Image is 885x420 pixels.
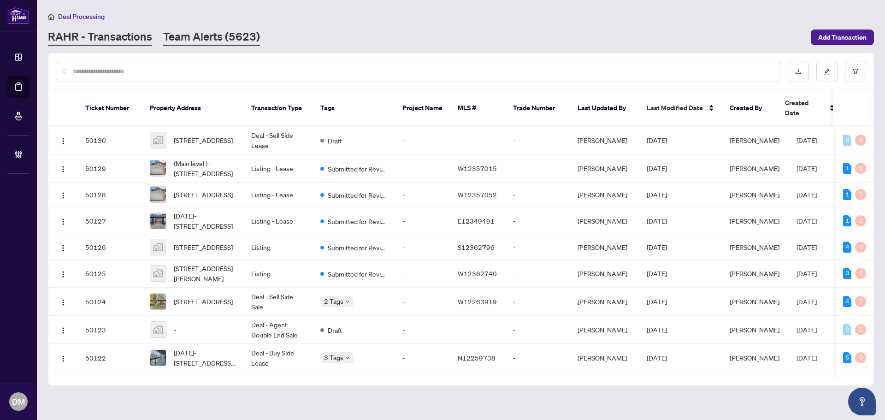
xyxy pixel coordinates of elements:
span: Submitted for Review [328,269,388,279]
th: Ticket Number [78,90,142,126]
div: 0 [843,135,851,146]
a: Team Alerts (5623) [163,29,260,46]
span: E12349491 [458,217,495,225]
span: [STREET_ADDRESS] [174,242,233,252]
button: Logo [56,294,71,309]
span: W12357052 [458,190,497,199]
td: [PERSON_NAME] [570,235,639,260]
span: W12362740 [458,269,497,278]
img: Logo [59,327,67,334]
span: [PERSON_NAME] [730,217,779,225]
span: Created Date [785,98,824,118]
span: 3 Tags [324,352,343,363]
img: Logo [59,271,67,278]
div: 3 [843,268,851,279]
button: Logo [56,213,71,228]
td: [PERSON_NAME] [570,207,639,235]
div: 0 [855,163,866,174]
span: [DATE] [647,243,667,251]
td: 50124 [78,288,142,316]
span: Last Modified Date [647,103,703,113]
img: Logo [59,244,67,252]
td: Listing - Lease [244,183,313,207]
div: 0 [855,324,866,335]
td: [PERSON_NAME] [570,316,639,344]
td: Deal - Sell Side Lease [244,126,313,154]
span: - [174,325,176,335]
th: Property Address [142,90,244,126]
img: thumbnail-img [150,213,166,229]
td: Listing - Lease [244,154,313,183]
td: - [395,235,450,260]
span: Submitted for Review [328,190,388,200]
span: [PERSON_NAME] [730,354,779,362]
span: S12362796 [458,243,495,251]
img: Logo [59,299,67,306]
img: thumbnail-img [150,132,166,148]
span: [PERSON_NAME] [730,243,779,251]
td: 50123 [78,316,142,344]
span: Deal Processing [58,12,105,21]
span: Draft [328,136,342,146]
td: [PERSON_NAME] [570,126,639,154]
span: [STREET_ADDRESS] [174,189,233,200]
span: N12259738 [458,354,496,362]
td: [PERSON_NAME] [570,344,639,372]
img: thumbnail-img [150,187,166,202]
img: thumbnail-img [150,160,166,176]
span: down [345,355,350,360]
img: thumbnail-img [150,294,166,309]
span: [PERSON_NAME] [730,297,779,306]
td: - [395,183,450,207]
td: - [506,316,570,344]
button: Logo [56,350,71,365]
span: home [48,13,54,20]
img: Logo [59,355,67,362]
td: 50128 [78,183,142,207]
span: (Main level )-[STREET_ADDRESS] [174,158,236,178]
td: 50127 [78,207,142,235]
span: W12357015 [458,164,497,172]
div: 0 [855,242,866,253]
div: 1 [843,189,851,200]
span: [STREET_ADDRESS][PERSON_NAME] [174,263,236,284]
td: - [395,288,450,316]
span: [PERSON_NAME] [730,164,779,172]
td: - [395,344,450,372]
span: [DATE] [796,297,817,306]
img: thumbnail-img [150,322,166,337]
span: [DATE] [796,243,817,251]
span: edit [824,68,830,75]
td: - [395,126,450,154]
div: 0 [855,352,866,363]
td: Listing [244,235,313,260]
td: [PERSON_NAME] [570,288,639,316]
span: [DATE]-[STREET_ADDRESS][PERSON_NAME] [174,348,236,368]
span: Submitted for Review [328,216,388,226]
span: [DATE] [647,325,667,334]
th: Project Name [395,90,450,126]
div: 0 [855,215,866,226]
th: Last Modified Date [639,90,722,126]
span: [DATE] [796,136,817,144]
span: [DATE] [647,136,667,144]
td: - [506,260,570,288]
button: filter [845,61,866,82]
button: Add Transaction [811,30,874,45]
span: [DATE] [647,217,667,225]
span: W12263919 [458,297,497,306]
span: [DATE] [647,190,667,199]
td: Listing [244,260,313,288]
span: [DATE]-[STREET_ADDRESS] [174,211,236,231]
td: - [506,154,570,183]
th: Last Updated By [570,90,639,126]
th: Created Date [778,90,842,126]
img: thumbnail-img [150,350,166,366]
th: MLS # [450,90,506,126]
div: 0 [855,296,866,307]
th: Transaction Type [244,90,313,126]
button: edit [816,61,838,82]
td: 50125 [78,260,142,288]
div: 1 [843,215,851,226]
td: 50130 [78,126,142,154]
